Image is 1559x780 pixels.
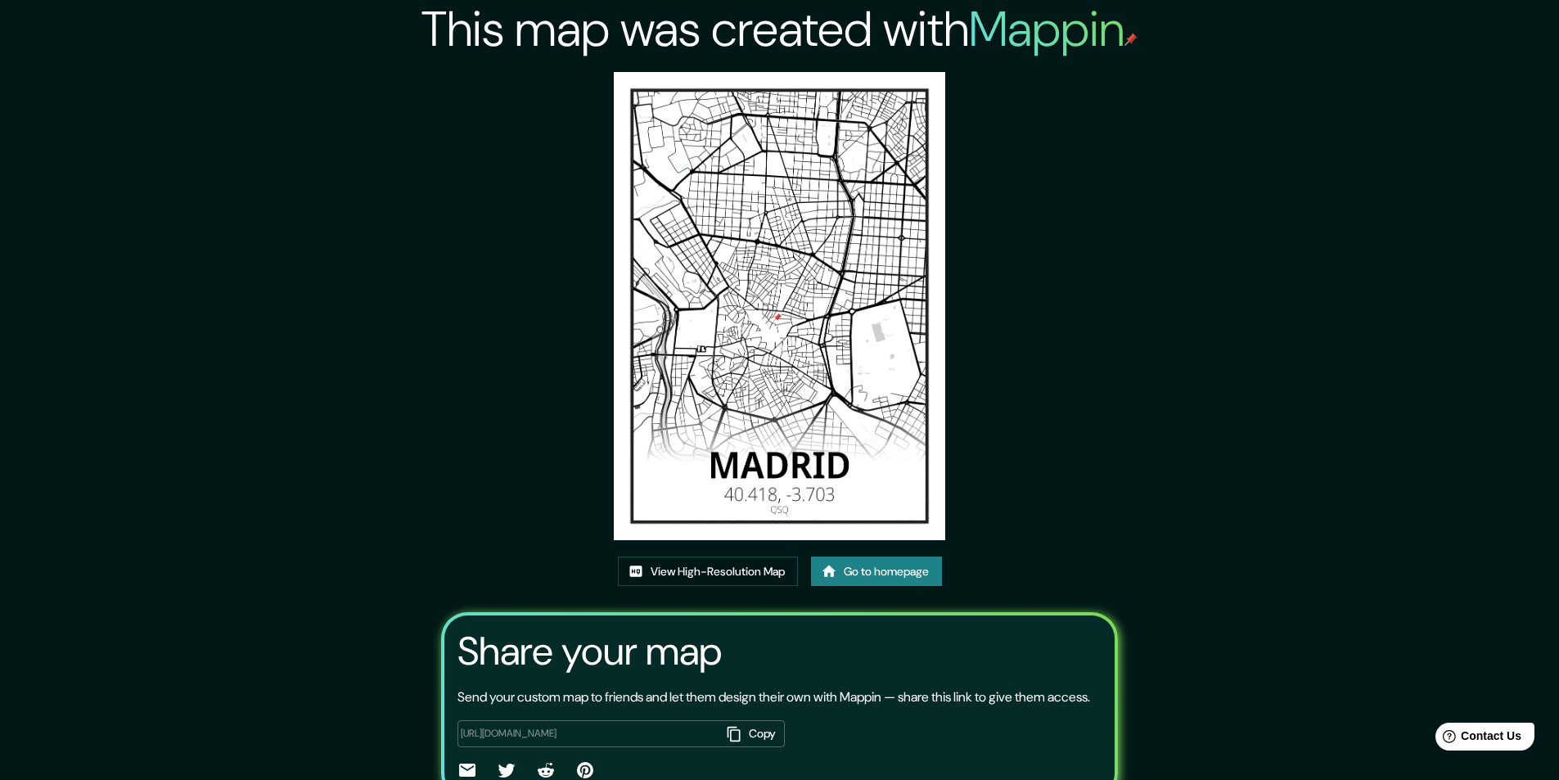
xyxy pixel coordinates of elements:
img: created-map [614,72,944,540]
a: View High-Resolution Map [618,557,798,587]
img: mappin-pin [1124,33,1138,46]
p: Send your custom map to friends and let them design their own with Mappin — share this link to gi... [457,688,1090,707]
iframe: Help widget launcher [1413,716,1541,762]
button: Copy [721,720,785,747]
a: Go to homepage [811,557,942,587]
h3: Share your map [457,629,722,674]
